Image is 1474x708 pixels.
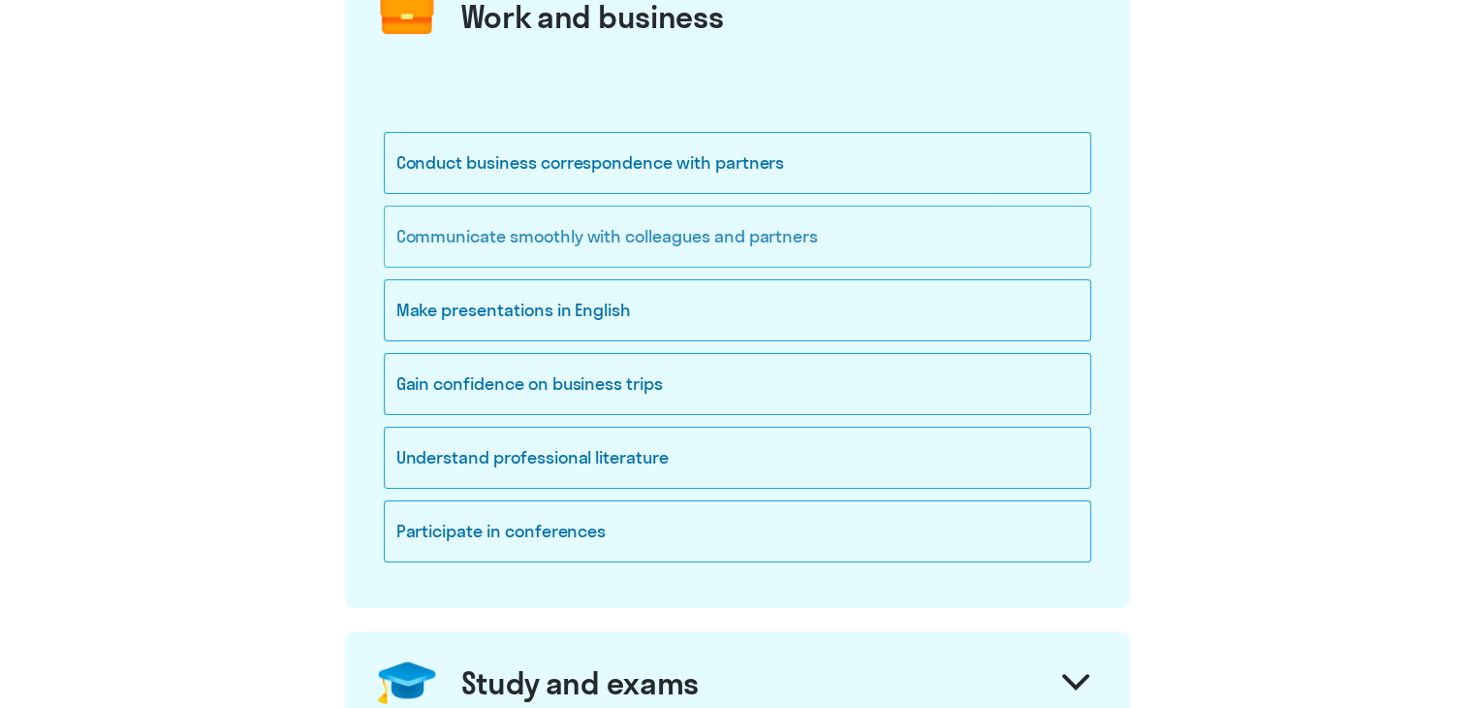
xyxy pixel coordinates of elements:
[384,353,1091,415] div: Gain confidence on business trips
[461,663,700,702] div: Study and exams
[384,132,1091,194] div: Conduct business correspondence with partners
[384,500,1091,563] div: Participate in conferences
[384,427,1091,489] div: Understand professional literature
[384,279,1091,341] div: Make presentations in English
[384,206,1091,268] div: Communicate smoothly with colleagues and partners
